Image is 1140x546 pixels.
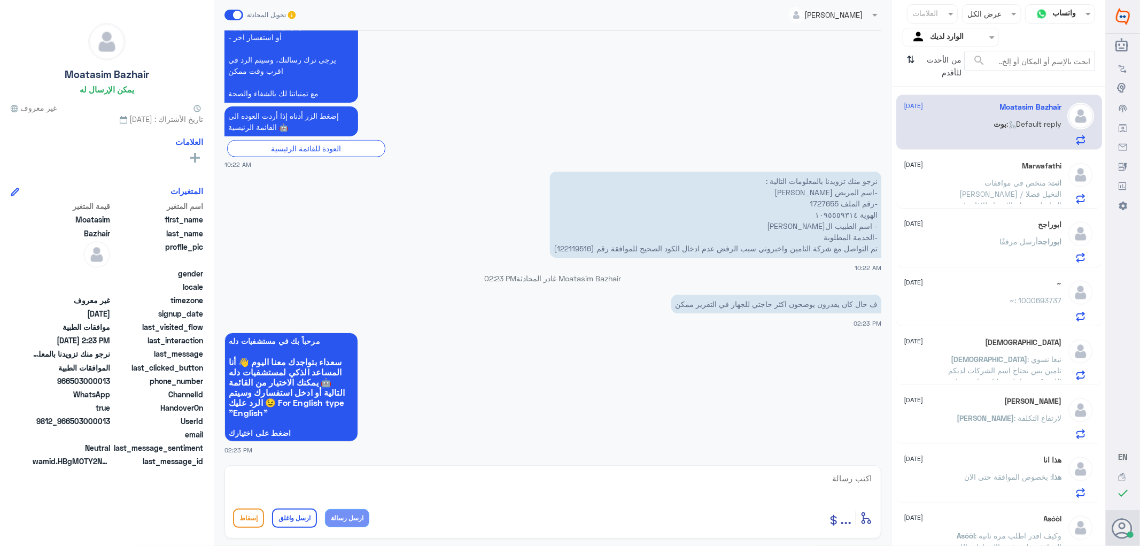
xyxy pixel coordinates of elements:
span: غير معروف [33,295,110,306]
span: first_name [112,214,203,225]
span: email [112,429,203,440]
button: ارسل واغلق [272,509,317,528]
img: whatsapp.png [1034,6,1050,22]
span: الموافقات الطبية [33,362,110,373]
i: ⇅ [907,51,916,78]
span: 9812_966503000013 [33,416,110,427]
span: قيمة المتغير [33,201,110,212]
span: timezone [112,295,203,306]
p: 9/9/2025, 2:23 PM [671,295,881,313]
div: العودة للقائمة الرئيسية [227,140,385,157]
span: UserId [112,416,203,427]
span: Moatasim [33,214,110,225]
span: 2 [33,389,110,400]
button: EN [1118,451,1128,463]
span: 02:23 PM [224,445,252,455]
span: wamid.HBgMOTY2NTAzMDAwMDEzFQIAEhgUM0FDRjhEMkFFRDg3NDg1RTM3MkQA [33,456,110,467]
img: defaultAdmin.png [1067,514,1094,541]
img: defaultAdmin.png [89,24,125,60]
span: phone_number [112,375,203,387]
span: : بخصوص الموافقة حتى الان [965,472,1052,481]
span: [DATE] [904,336,924,346]
span: search [973,54,986,67]
h5: ~ [1057,279,1062,288]
span: last_name [112,228,203,239]
p: 9/9/2025, 10:22 AM [550,172,881,258]
span: تاريخ الأشتراك : [DATE] [11,113,203,125]
h5: ABDULLAH [1005,397,1062,406]
span: تحويل المحادثة [247,10,286,20]
img: defaultAdmin.png [1067,220,1094,247]
div: العلامات [911,7,939,21]
span: [DATE] [904,160,924,170]
span: سعداء بتواجدك معنا اليوم 👋 أنا المساعد الذكي لمستشفيات دله 🤖 يمكنك الاختيار من القائمة التالية أو... [229,357,354,418]
span: last_message_id [112,456,203,467]
span: [DATE] [904,513,924,522]
span: موافقات الطبية [33,321,110,333]
img: yourInbox.svg [911,29,927,45]
input: ابحث بالإسم أو المكان أو إلخ.. [965,51,1095,71]
h5: Moatasim Bazhair [1000,103,1062,112]
h6: العلامات [175,137,203,147]
span: : نبغا نسوي تامين بس نحتاج اسم الشركات لديكم اللي تكون شامل عمليات وادويه واشعه [942,355,1062,386]
span: ... [840,508,851,527]
span: 10:22 AM [855,264,881,271]
span: بوت [994,119,1007,128]
span: [DATE] [904,278,924,287]
h5: Moatasim Bazhair [65,68,149,81]
h5: سبحان الله [986,338,1062,347]
i: check [1116,487,1129,499]
span: : لارتفاع التكلفة [1014,413,1062,422]
p: 9/9/2025, 10:22 AM [224,106,358,136]
span: ابوراجح [1038,237,1062,246]
span: profile_pic [112,241,203,266]
img: defaultAdmin.png [83,241,110,268]
span: last_interaction [112,335,203,346]
span: [DATE] [904,395,924,405]
span: [DATE] [904,219,924,228]
span: [DATE] [904,101,924,111]
img: defaultAdmin.png [1067,397,1094,424]
button: إسقاط [233,509,264,528]
span: مرحباً بك في مستشفيات دله [229,337,354,345]
span: من الأحدث للأقدم [919,51,964,82]
img: defaultAdmin.png [1067,162,1094,188]
button: ارسل رسالة [325,509,369,527]
span: : Default reply [1007,119,1062,128]
img: defaultAdmin.png [1067,103,1094,129]
span: [PERSON_NAME] [957,413,1014,422]
span: Bazhair [33,228,110,239]
span: gender [112,268,203,279]
span: : متخص في موافقات [PERSON_NAME] / النخيل فضلا التواصل مع دله الاحساء للافاده /تمنياتي لك بالشفاء ... [960,178,1062,221]
span: true [33,402,110,413]
span: 02:23 PM [854,320,881,327]
span: signup_date [112,308,203,319]
span: اسم المتغير [112,201,203,212]
button: ... [840,506,851,530]
img: Widebot Logo [1116,8,1130,25]
button: search [973,52,986,70]
span: ChannelId [112,389,203,400]
span: HandoverOn [112,402,203,413]
span: انت [1050,178,1062,187]
span: last_message_sentiment [112,442,203,453]
span: 10:22 AM [224,160,251,169]
span: هذا [1052,472,1062,481]
img: defaultAdmin.png [1067,338,1094,365]
h5: Asóòl [1044,514,1062,524]
span: 0 [33,442,110,453]
span: [DATE] [904,454,924,464]
span: غير معروف [11,102,57,113]
span: نرجو منك تزويدنا بالمعلومات التالية : -اسم المريض معتصم صالح بازهير -رقم الملف 1727655 الهوية ١٠٩... [33,348,110,359]
span: null [33,268,110,279]
img: defaultAdmin.png [1067,456,1094,482]
span: [DEMOGRAPHIC_DATA] [951,355,1028,364]
h5: ابوراجح [1038,220,1062,229]
span: last_visited_flow [112,321,203,333]
h5: Marwafathi [1022,162,1062,171]
span: أرسل مرفقًا [1000,237,1038,246]
span: EN [1118,452,1128,462]
button: الصورة الشخصية [1113,518,1133,539]
span: null [33,281,110,293]
h6: المتغيرات [170,186,203,196]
